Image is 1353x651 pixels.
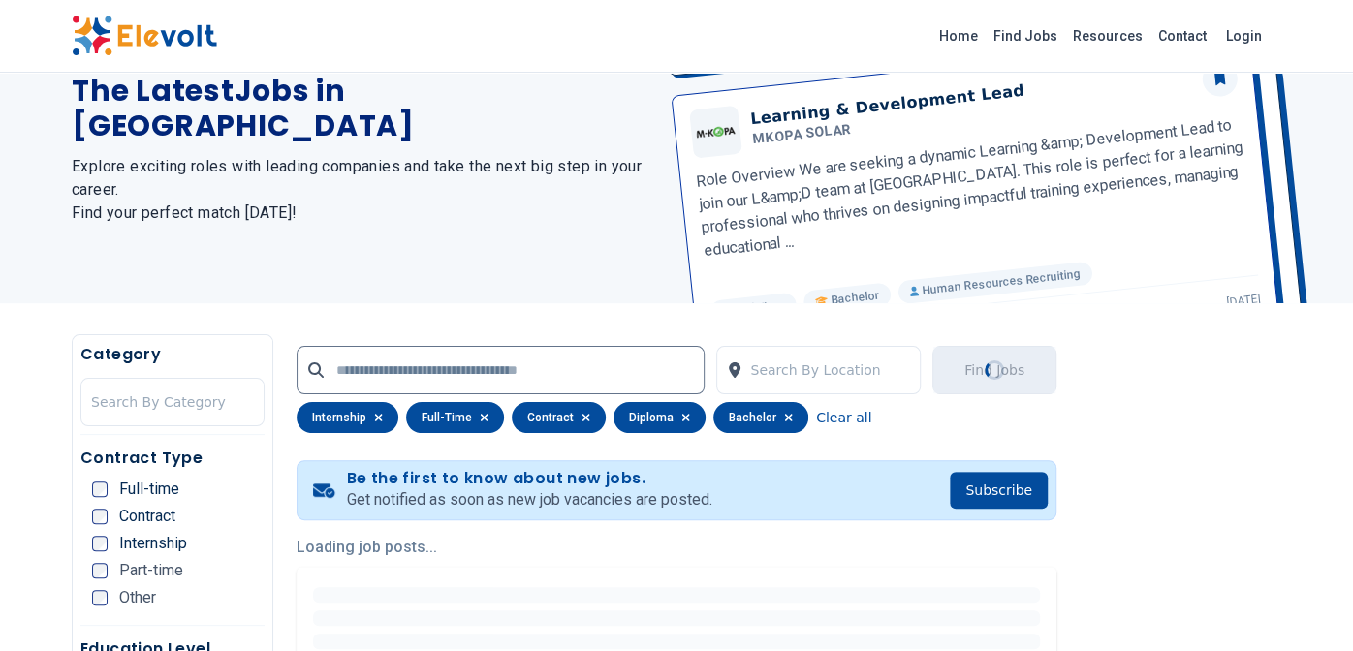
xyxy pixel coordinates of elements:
div: diploma [614,402,706,433]
p: Get notified as soon as new job vacancies are posted. [347,488,712,511]
iframe: Chat Widget [1256,558,1353,651]
input: Part-time [92,563,108,578]
p: Loading job posts... [297,536,1056,559]
a: Resources [1065,20,1150,51]
button: Find JobsLoading... [932,346,1056,394]
span: Full-time [119,481,179,497]
div: bachelor [713,402,808,433]
input: Other [92,590,108,605]
button: Subscribe [950,472,1048,509]
h1: The Latest Jobs in [GEOGRAPHIC_DATA] [72,74,653,143]
div: full-time [406,402,504,433]
div: Loading... [985,360,1004,380]
span: Part-time [119,563,183,578]
a: Contact [1150,20,1214,51]
h2: Explore exciting roles with leading companies and take the next big step in your career. Find you... [72,155,653,225]
div: contract [512,402,606,433]
span: Other [119,590,156,605]
a: Home [931,20,986,51]
div: internship [297,402,398,433]
h5: Category [80,343,265,366]
h5: Contract Type [80,447,265,470]
input: Contract [92,509,108,524]
a: Login [1214,16,1274,55]
img: Elevolt [72,15,217,56]
button: Clear all [816,402,871,433]
a: Find Jobs [986,20,1065,51]
input: Full-time [92,481,108,497]
span: Internship [119,536,187,551]
span: Contract [119,509,175,524]
h4: Be the first to know about new jobs. [347,469,712,488]
input: Internship [92,536,108,551]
